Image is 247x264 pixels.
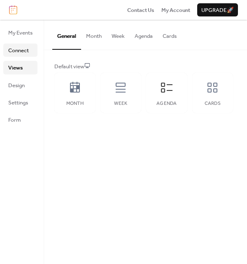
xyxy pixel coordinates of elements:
[3,113,37,126] a: Form
[8,116,21,124] span: Form
[3,96,37,109] a: Settings
[81,20,107,49] button: Month
[201,6,234,14] span: Upgrade 🚀
[130,20,158,49] button: Agenda
[8,46,29,55] span: Connect
[158,20,182,49] button: Cards
[127,6,154,14] a: Contact Us
[161,6,190,14] a: My Account
[3,79,37,92] a: Design
[8,99,28,107] span: Settings
[200,101,225,107] div: Cards
[8,64,23,72] span: Views
[8,81,25,90] span: Design
[9,5,17,14] img: logo
[154,101,179,107] div: Agenda
[197,3,238,16] button: Upgrade🚀
[109,101,133,107] div: Week
[3,26,37,39] a: My Events
[54,63,235,71] div: Default view
[8,29,33,37] span: My Events
[52,20,81,49] button: General
[3,61,37,74] a: Views
[63,101,87,107] div: Month
[107,20,130,49] button: Week
[3,44,37,57] a: Connect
